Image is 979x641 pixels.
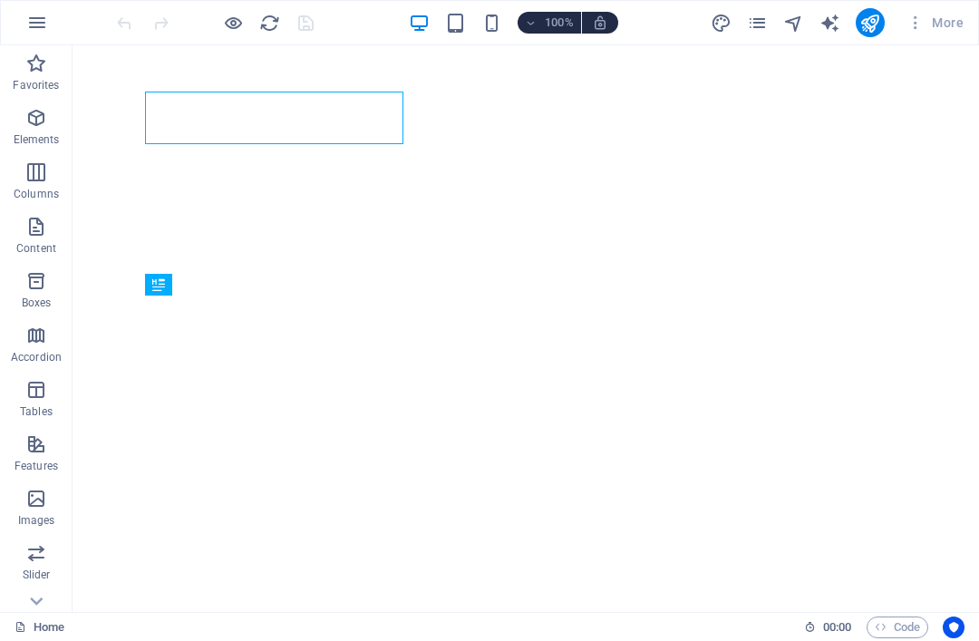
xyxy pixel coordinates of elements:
[15,617,64,638] a: Click to cancel selection. Double-click to open Pages
[592,15,608,31] i: On resize automatically adjust zoom level to fit chosen device.
[867,617,928,638] button: Code
[18,513,55,528] p: Images
[518,12,582,34] button: 100%
[747,13,768,34] i: Pages (Ctrl+Alt+S)
[856,8,885,37] button: publish
[747,12,769,34] button: pages
[16,241,56,256] p: Content
[711,12,732,34] button: design
[545,12,574,34] h6: 100%
[711,13,732,34] i: Design (Ctrl+Alt+Y)
[222,12,244,34] button: Click here to leave preview mode and continue editing
[899,8,971,37] button: More
[906,14,964,32] span: More
[783,12,805,34] button: navigator
[859,13,880,34] i: Publish
[819,12,841,34] button: text_generator
[11,350,62,364] p: Accordion
[259,13,280,34] i: Reload page
[943,617,964,638] button: Usercentrics
[819,13,840,34] i: AI Writer
[804,617,852,638] h6: Session time
[15,459,58,473] p: Features
[23,568,51,582] p: Slider
[13,78,59,92] p: Favorites
[14,132,60,147] p: Elements
[258,12,280,34] button: reload
[14,187,59,201] p: Columns
[783,13,804,34] i: Navigator
[20,404,53,419] p: Tables
[836,620,838,634] span: :
[875,617,920,638] span: Code
[823,617,851,638] span: 00 00
[22,296,52,310] p: Boxes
